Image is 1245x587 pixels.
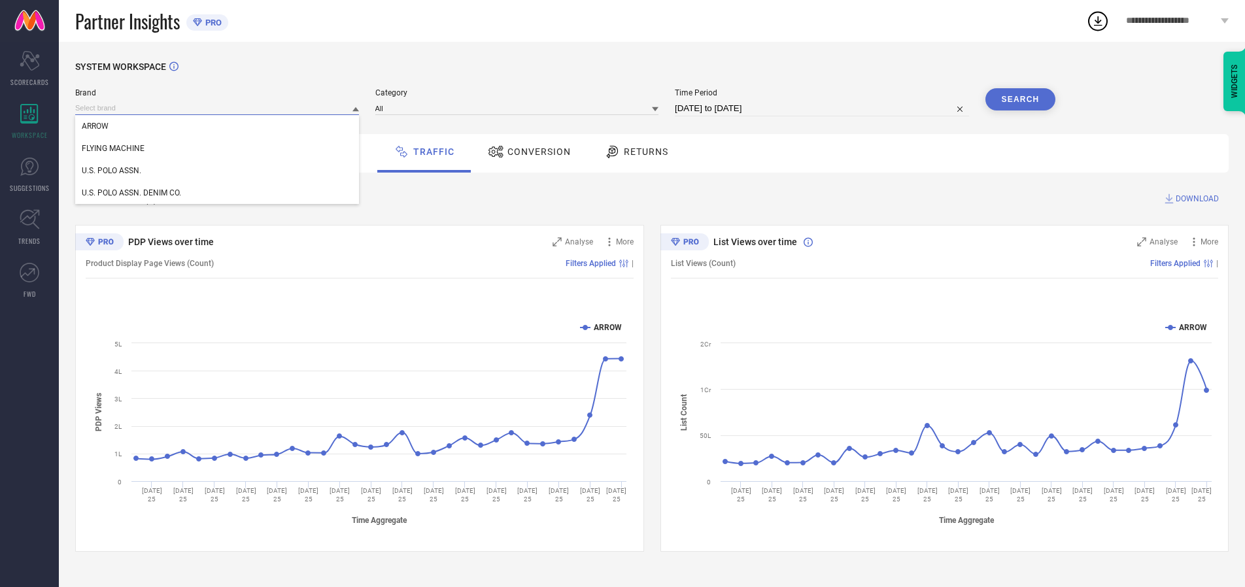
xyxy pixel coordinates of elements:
[1137,237,1146,246] svg: Zoom
[553,237,562,246] svg: Zoom
[75,61,166,72] span: SYSTEM WORKSPACE
[679,394,689,430] tspan: List Count
[917,487,937,503] text: [DATE] 25
[298,487,318,503] text: [DATE] 25
[855,487,875,503] text: [DATE] 25
[549,487,569,503] text: [DATE] 25
[173,487,194,503] text: [DATE] 25
[707,478,711,486] text: 0
[948,487,968,503] text: [DATE] 25
[1150,259,1201,268] span: Filters Applied
[1103,487,1123,503] text: [DATE] 25
[1179,323,1207,332] text: ARROW
[75,233,124,253] div: Premium
[1041,487,1061,503] text: [DATE] 25
[82,188,181,197] span: U.S. POLO ASSN. DENIM CO.
[517,487,537,503] text: [DATE] 25
[114,395,122,403] text: 3L
[392,487,413,503] text: [DATE] 25
[580,487,600,503] text: [DATE] 25
[267,487,287,503] text: [DATE] 25
[730,487,751,503] text: [DATE] 25
[886,487,906,503] text: [DATE] 25
[713,237,797,247] span: List Views over time
[507,146,571,157] span: Conversion
[1176,192,1219,205] span: DOWNLOAD
[1201,237,1218,246] span: More
[1134,487,1155,503] text: [DATE] 25
[118,478,122,486] text: 0
[700,386,711,394] text: 1Cr
[413,146,454,157] span: Traffic
[700,432,711,439] text: 50L
[793,487,813,503] text: [DATE] 25
[202,18,222,27] span: PRO
[624,146,668,157] span: Returns
[75,159,359,182] div: U.S. POLO ASSN.
[424,487,444,503] text: [DATE] 25
[1086,9,1110,33] div: Open download list
[632,259,634,268] span: |
[675,88,969,97] span: Time Period
[1216,259,1218,268] span: |
[616,237,634,246] span: More
[606,487,626,503] text: [DATE] 25
[114,368,122,375] text: 4L
[75,8,180,35] span: Partner Insights
[455,487,475,503] text: [DATE] 25
[114,341,122,348] text: 5L
[1165,487,1185,503] text: [DATE] 25
[236,487,256,503] text: [DATE] 25
[86,259,214,268] span: Product Display Page Views (Count)
[142,487,162,503] text: [DATE] 25
[128,237,214,247] span: PDP Views over time
[75,182,359,204] div: U.S. POLO ASSN. DENIM CO.
[75,115,359,137] div: ARROW
[979,487,999,503] text: [DATE] 25
[594,323,622,332] text: ARROW
[1010,487,1031,503] text: [DATE] 25
[660,233,709,253] div: Premium
[12,130,48,140] span: WORKSPACE
[762,487,782,503] text: [DATE] 25
[82,122,109,131] span: ARROW
[330,487,350,503] text: [DATE] 25
[361,487,381,503] text: [DATE] 25
[82,166,141,175] span: U.S. POLO ASSN.
[1191,487,1212,503] text: [DATE] 25
[10,77,49,87] span: SCORECARDS
[352,516,407,525] tspan: Time Aggregate
[375,88,659,97] span: Category
[114,450,122,458] text: 1L
[75,137,359,159] div: FLYING MACHINE
[75,101,359,115] input: Select brand
[700,341,711,348] text: 2Cr
[985,88,1056,110] button: Search
[565,237,593,246] span: Analyse
[824,487,844,503] text: [DATE] 25
[24,289,36,299] span: FWD
[10,183,50,193] span: SUGGESTIONS
[1150,237,1178,246] span: Analyse
[671,259,736,268] span: List Views (Count)
[566,259,616,268] span: Filters Applied
[82,144,145,153] span: FLYING MACHINE
[205,487,225,503] text: [DATE] 25
[114,423,122,430] text: 2L
[75,88,359,97] span: Brand
[1072,487,1093,503] text: [DATE] 25
[18,236,41,246] span: TRENDS
[486,487,507,503] text: [DATE] 25
[94,393,103,431] tspan: PDP Views
[938,516,994,525] tspan: Time Aggregate
[675,101,969,116] input: Select time period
